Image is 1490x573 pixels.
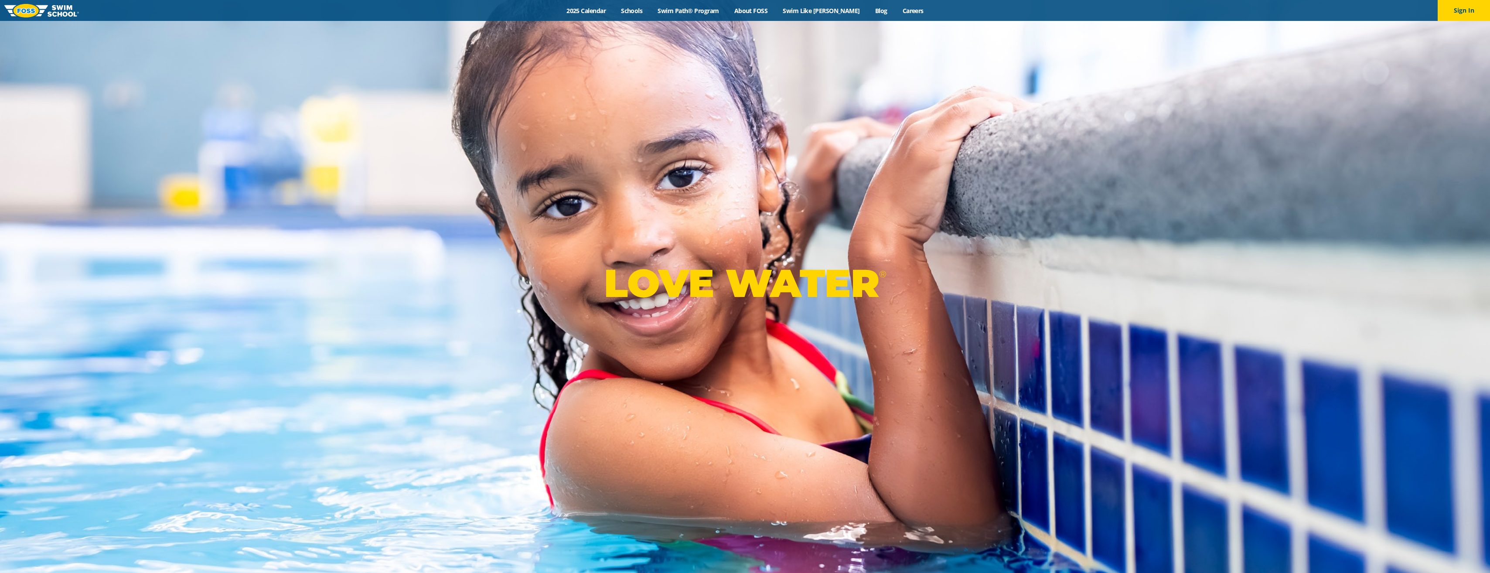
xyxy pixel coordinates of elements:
a: About FOSS [726,7,775,15]
a: Careers [895,7,931,15]
sup: ® [879,269,886,280]
a: 2025 Calendar [559,7,614,15]
a: Swim Like [PERSON_NAME] [775,7,868,15]
p: LOVE WATER [604,260,886,307]
a: Swim Path® Program [650,7,726,15]
a: Blog [867,7,895,15]
img: FOSS Swim School Logo [4,4,79,17]
a: Schools [614,7,650,15]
